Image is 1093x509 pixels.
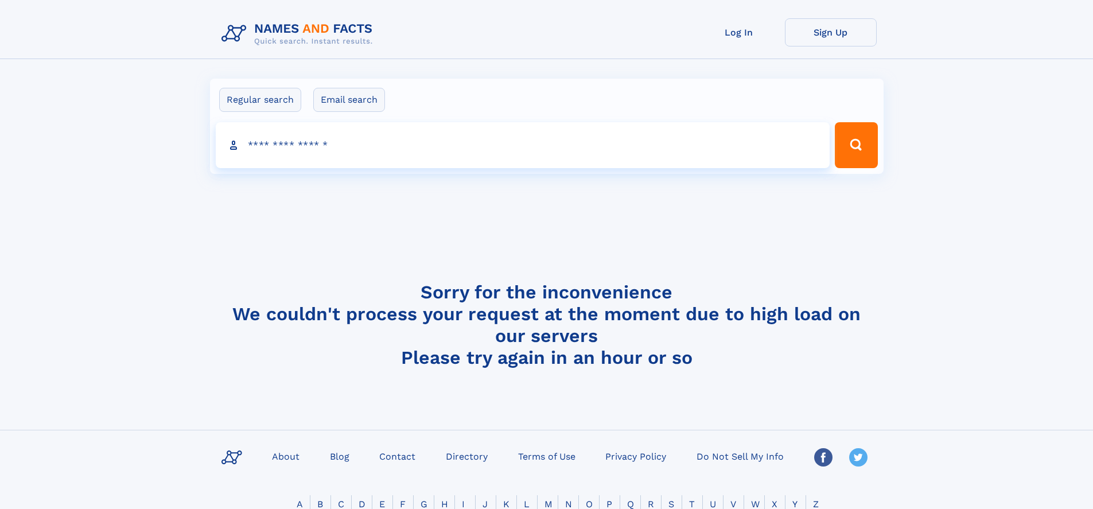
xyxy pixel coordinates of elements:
label: Email search [313,88,385,112]
a: Sign Up [785,18,877,46]
a: Log In [693,18,785,46]
a: Do Not Sell My Info [692,448,788,464]
label: Regular search [219,88,301,112]
img: Facebook [814,448,833,467]
a: Privacy Policy [601,448,671,464]
a: Directory [441,448,492,464]
input: search input [216,122,830,168]
a: Blog [325,448,354,464]
button: Search Button [835,122,877,168]
a: About [267,448,304,464]
a: Terms of Use [514,448,580,464]
img: Twitter [849,448,868,467]
img: Logo Names and Facts [217,18,382,49]
a: Contact [375,448,420,464]
h4: Sorry for the inconvenience We couldn't process your request at the moment due to high load on ou... [217,281,877,368]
